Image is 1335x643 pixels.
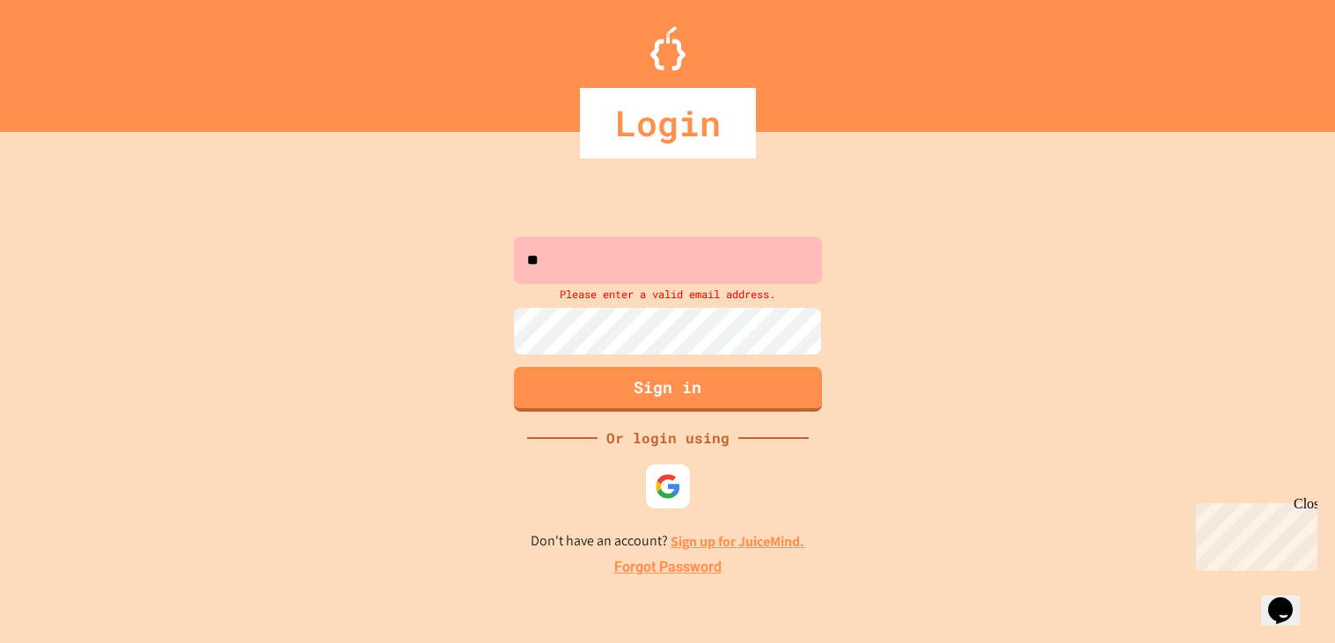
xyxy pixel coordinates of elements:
a: Sign up for JuiceMind. [671,532,804,551]
div: Or login using [598,427,738,449]
img: google-icon.svg [655,473,681,500]
img: Logo.svg [650,26,686,70]
p: Don't have an account? [531,530,804,552]
div: Please enter a valid email address. [510,284,826,303]
iframe: chat widget [1261,573,1317,625]
button: Sign in [514,367,822,412]
a: Forgot Password [614,557,722,578]
div: Chat with us now!Close [7,7,121,112]
div: Login [580,88,756,158]
iframe: chat widget [1189,496,1317,571]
